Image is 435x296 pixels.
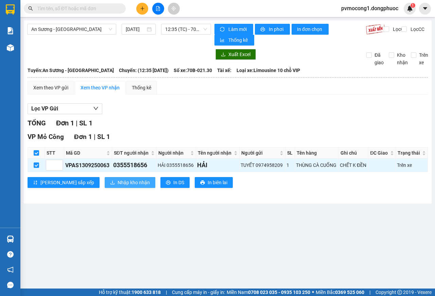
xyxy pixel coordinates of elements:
div: Trên xe [397,161,427,169]
span: Đã giao [372,51,386,66]
button: aim [168,3,180,15]
span: SĐT người nhận [114,149,150,157]
div: CHẾT K ĐỀN [340,161,367,169]
span: Bến xe [GEOGRAPHIC_DATA] [54,11,91,19]
button: syncLàm mới [214,24,253,35]
button: caret-down [419,3,431,15]
span: Người nhận [158,149,189,157]
button: printerIn biên lai [195,177,233,188]
span: In ngày: [2,49,41,53]
span: Nhập kho nhận [118,179,150,186]
span: bar-chart [220,38,226,43]
span: Miền Nam [227,289,310,296]
td: 0355518656 [112,159,157,172]
img: logo-vxr [6,4,15,15]
span: sync [220,27,226,32]
span: printer [166,180,171,186]
span: Tài xế: [217,67,231,74]
button: printerIn phơi [255,24,290,35]
span: | [76,119,77,127]
span: question-circle [7,251,14,258]
span: ⚪️ [312,291,314,294]
img: icon-new-feature [407,5,413,12]
img: solution-icon [7,27,14,34]
button: bar-chartThống kê [214,35,254,46]
span: plus [140,6,145,11]
span: | [166,289,167,296]
span: VPMC1309250003 [34,43,72,48]
span: Xuất Excel [228,51,250,58]
td: VPAS1309250063 [64,159,112,172]
strong: 0369 525 060 [335,290,364,295]
span: Lọc CC [408,25,425,33]
span: | [369,289,370,296]
span: SL 1 [97,133,110,141]
span: pvmocong1.dongphuoc [336,4,404,13]
span: Số xe: 70B-021.30 [174,67,212,74]
span: Thống kê [228,36,249,44]
th: STT [45,147,64,159]
span: search [28,6,33,11]
div: VPAS1309250063 [65,161,111,170]
div: THÙNG CÀ CUỐNG [296,161,337,169]
span: | [94,133,95,141]
span: Trạng thái [398,149,421,157]
span: TỔNG [28,119,46,127]
span: In đơn chọn [297,25,323,33]
b: Tuyến: An Sương - [GEOGRAPHIC_DATA] [28,68,114,73]
span: message [7,282,14,288]
span: Mã GD [66,149,105,157]
input: 13/09/2025 [126,25,145,33]
span: Chuyến: (12:35 [DATE]) [119,67,169,74]
span: down [93,106,99,111]
span: [PERSON_NAME] sắp xếp [40,179,94,186]
button: printerIn DS [160,177,190,188]
span: An Sương - Tân Biên [31,24,112,34]
span: Tên người nhận [198,149,232,157]
strong: ĐỒNG PHƯỚC [54,4,93,10]
div: 0355518656 [113,160,156,170]
span: 12:35 (TC) - 70B-021.30 [165,24,207,34]
button: file-add [152,3,164,15]
button: downloadXuất Excel [215,49,256,60]
td: HẢI [196,159,240,172]
span: notification [7,266,14,273]
th: Ghi chú [339,147,368,159]
span: Hotline: 19001152 [54,30,83,34]
img: 9k= [366,24,385,35]
span: printer [200,180,205,186]
div: 1 [286,161,294,169]
span: Lọc VP Gửi [31,104,58,113]
span: Kho nhận [394,51,411,66]
span: In biên lai [208,179,227,186]
span: Cung cấp máy in - giấy in: [172,289,225,296]
div: Thống kê [132,84,151,91]
span: sort-ascending [33,180,38,186]
span: printer [260,27,266,32]
span: In DS [173,179,184,186]
div: TUYẾT 0974958209 [241,161,284,169]
div: HẢI 0355518656 [158,161,195,169]
span: caret-down [422,5,428,12]
div: Xem theo VP gửi [33,84,68,91]
span: Loại xe: Limousine 10 chỗ VIP [237,67,300,74]
span: ĐC Giao [370,149,388,157]
span: download [110,180,115,186]
input: Tìm tên, số ĐT hoặc mã đơn [37,5,118,12]
span: SL 1 [79,119,92,127]
span: Làm mới [228,25,248,33]
img: warehouse-icon [7,236,14,243]
img: logo [2,4,33,34]
button: In đơn chọn [292,24,329,35]
span: Miền Bắc [316,289,364,296]
th: SL [285,147,295,159]
span: In phơi [269,25,284,33]
span: Đơn 1 [56,119,74,127]
span: copyright [397,290,402,295]
span: Hỗ trợ kỹ thuật: [99,289,161,296]
div: Xem theo VP nhận [81,84,120,91]
span: aim [171,6,176,11]
span: [PERSON_NAME]: [2,44,72,48]
button: downloadNhập kho nhận [105,177,155,188]
button: plus [136,3,148,15]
